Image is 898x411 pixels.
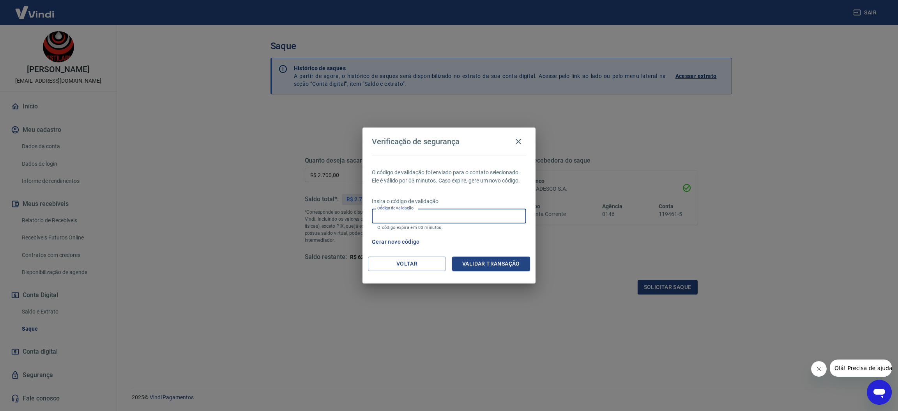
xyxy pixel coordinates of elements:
[372,137,460,146] h4: Verificação de segurança
[377,225,521,230] p: O código expira em 03 minutos.
[377,205,414,211] label: Código de validação
[372,168,526,185] p: O código de validação foi enviado para o contato selecionado. Ele é válido por 03 minutos. Caso e...
[368,257,446,271] button: Voltar
[867,380,892,405] iframe: Botão para abrir a janela de mensagens
[372,197,526,205] p: Insira o código de validação
[452,257,530,271] button: Validar transação
[369,235,423,249] button: Gerar novo código
[5,5,65,12] span: Olá! Precisa de ajuda?
[811,361,827,377] iframe: Fechar mensagem
[830,360,892,377] iframe: Mensagem da empresa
